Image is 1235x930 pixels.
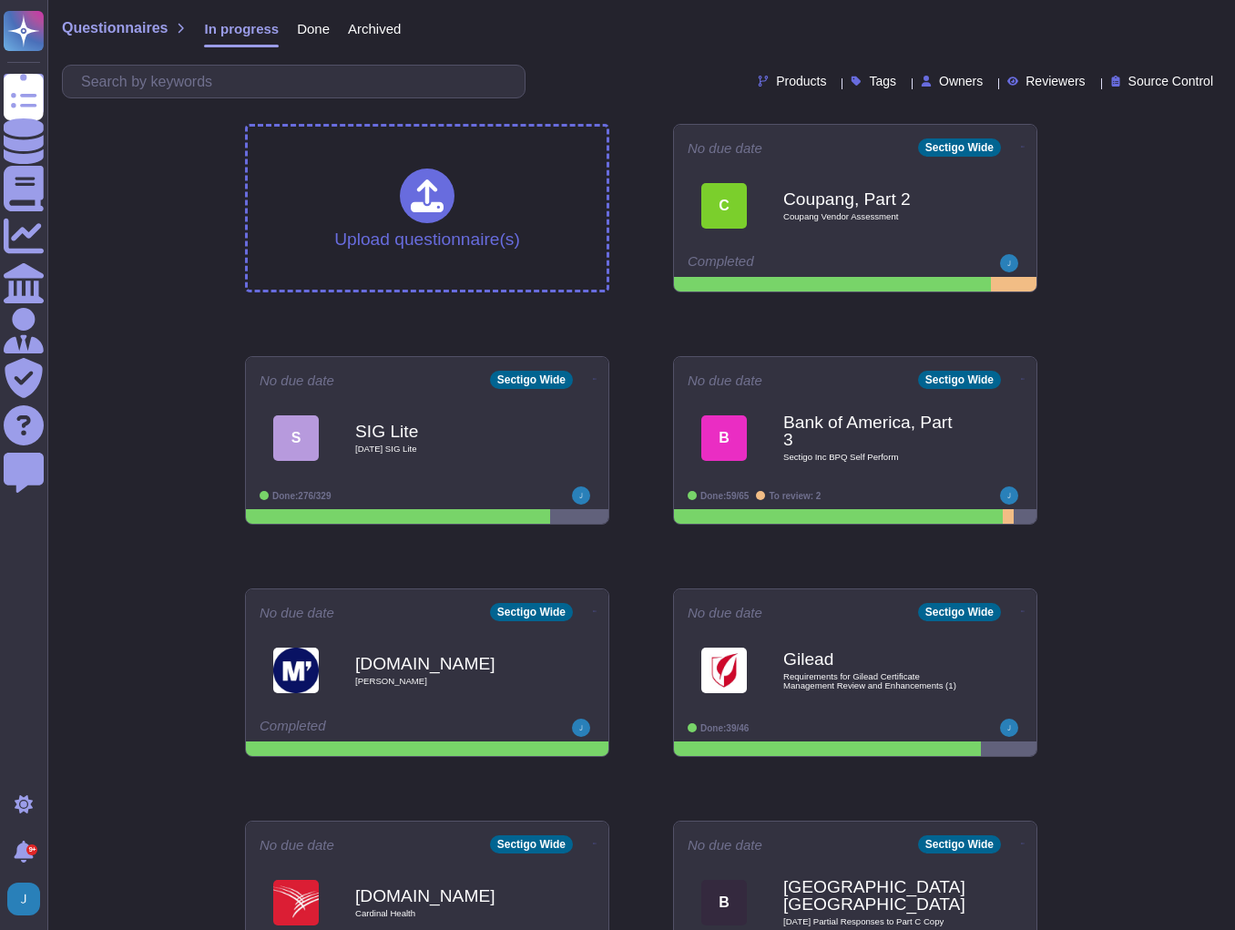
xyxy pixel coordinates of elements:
button: user [4,879,53,919]
span: [DATE] SIG Lite [355,445,537,454]
div: Sectigo Wide [918,835,1001,853]
div: Sectigo Wide [490,835,573,853]
span: To review: 2 [769,491,821,501]
span: Archived [348,22,401,36]
span: In progress [204,22,279,36]
img: user [572,719,590,737]
b: [GEOGRAPHIC_DATA], [GEOGRAPHIC_DATA] [783,878,965,913]
div: Sectigo Wide [918,603,1001,621]
span: No due date [260,838,334,852]
span: Requirements for Gilead Certificate Management Review and Enhancements (1) [783,672,965,690]
img: user [1000,254,1018,272]
img: Logo [273,880,319,925]
div: 9+ [26,844,37,855]
b: Gilead [783,650,965,668]
span: Coupang Vendor Assessment [783,212,965,221]
span: No due date [260,373,334,387]
span: Source Control [1128,75,1213,87]
span: Products [776,75,826,87]
img: user [1000,486,1018,505]
span: Done [297,22,330,36]
span: Tags [869,75,896,87]
span: No due date [260,606,334,619]
span: No due date [688,141,762,155]
b: SIG Lite [355,423,537,440]
span: No due date [688,373,762,387]
span: [DATE] Partial Responses to Part C Copy [783,917,965,926]
span: [PERSON_NAME] [355,677,537,686]
span: Done: 276/329 [272,491,332,501]
span: Owners [939,75,983,87]
b: Coupang, Part 2 [783,190,965,208]
span: Reviewers [1026,75,1085,87]
img: user [7,883,40,915]
span: Done: 39/46 [700,723,749,733]
div: S [273,415,319,461]
div: Completed [260,719,483,737]
div: Upload questionnaire(s) [334,169,520,248]
span: Done: 59/65 [700,491,749,501]
span: Cardinal Health [355,909,537,918]
input: Search by keywords [72,66,525,97]
img: Logo [701,648,747,693]
div: B [701,415,747,461]
img: user [1000,719,1018,737]
img: Logo [273,648,319,693]
b: [DOMAIN_NAME] [355,655,537,672]
img: user [572,486,590,505]
span: No due date [688,838,762,852]
span: Sectigo Inc BPQ Self Perform [783,453,965,462]
span: Questionnaires [62,21,168,36]
span: No due date [688,606,762,619]
div: Sectigo Wide [918,138,1001,157]
div: Sectigo Wide [918,371,1001,389]
div: Sectigo Wide [490,603,573,621]
b: Bank of America, Part 3 [783,414,965,448]
div: Completed [688,254,911,272]
b: [DOMAIN_NAME] [355,887,537,904]
div: Sectigo Wide [490,371,573,389]
div: C [701,183,747,229]
div: B [701,880,747,925]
